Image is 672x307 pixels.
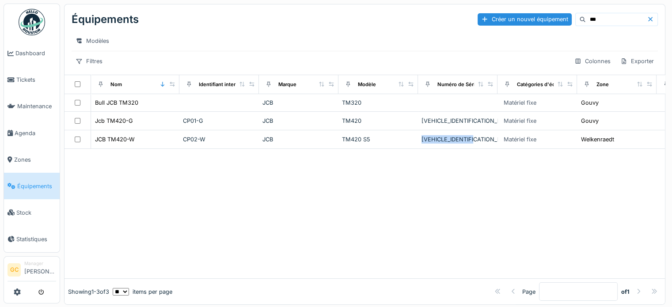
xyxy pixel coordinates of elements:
li: [PERSON_NAME] [24,260,56,279]
div: Matériel fixe [504,99,536,107]
div: CP02-W [183,135,255,144]
span: Stock [16,208,56,217]
div: Bull JCB TM320 [95,99,138,107]
div: Modèles [72,34,113,47]
a: Équipements [4,173,60,199]
div: Marque [278,81,296,88]
div: JCB [262,135,335,144]
div: Identifiant interne [199,81,242,88]
a: GC Manager[PERSON_NAME] [8,260,56,281]
div: JCB [262,117,335,125]
span: Maintenance [17,102,56,110]
div: Matériel fixe [504,135,536,144]
div: Gouvy [581,117,599,125]
li: GC [8,263,21,277]
span: Agenda [15,129,56,137]
a: Statistiques [4,226,60,252]
div: Filtres [72,55,106,68]
div: Créer un nouvel équipement [478,13,572,25]
a: Agenda [4,120,60,146]
strong: of 1 [621,288,630,296]
div: [VEHICLE_IDENTIFICATION_NUMBER] [421,117,494,125]
div: JCB [262,99,335,107]
div: Manager [24,260,56,267]
div: Gouvy [581,99,599,107]
div: TM420 [342,117,414,125]
div: Welkenraedt [581,135,614,144]
span: Statistiques [16,235,56,243]
a: Tickets [4,67,60,93]
div: Jcb TM420-G [95,117,133,125]
div: Matériel fixe [504,117,536,125]
div: Exporter [616,55,658,68]
a: Stock [4,199,60,226]
div: CP01-G [183,117,255,125]
div: JCB TM420-W [95,135,135,144]
div: items per page [113,288,172,296]
span: Zones [14,155,56,164]
div: Équipements [72,8,139,31]
a: Dashboard [4,40,60,67]
div: Modèle [358,81,376,88]
div: Zone [596,81,609,88]
div: Page [522,288,535,296]
span: Tickets [16,76,56,84]
a: Zones [4,146,60,173]
span: Dashboard [15,49,56,57]
div: Colonnes [570,55,615,68]
div: [VEHICLE_IDENTIFICATION_NUMBER] [421,135,494,144]
a: Maintenance [4,93,60,120]
div: Showing 1 - 3 of 3 [68,288,109,296]
span: Équipements [17,182,56,190]
div: TM420 S5 [342,135,414,144]
div: Catégories d'équipement [517,81,578,88]
div: Nom [110,81,122,88]
img: Badge_color-CXgf-gQk.svg [19,9,45,35]
div: TM320 [342,99,414,107]
div: Numéro de Série [437,81,478,88]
